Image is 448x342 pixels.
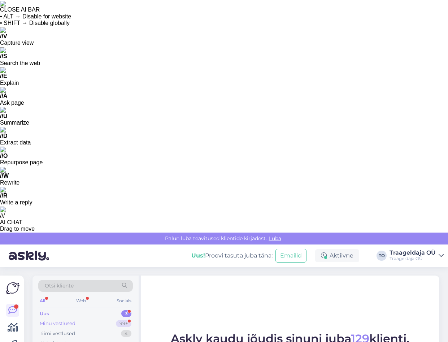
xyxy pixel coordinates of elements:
[121,310,131,317] div: 3
[377,251,387,261] div: TO
[115,296,133,306] div: Socials
[191,252,205,259] b: Uus!
[40,320,75,327] div: Minu vestlused
[40,310,49,317] div: Uus
[45,282,74,290] span: Otsi kliente
[38,296,47,306] div: All
[275,249,306,263] button: Emailid
[390,256,436,261] div: Traageldaja OÜ
[75,296,87,306] div: Web
[390,250,444,261] a: Traageldaja OÜTraageldaja OÜ
[267,235,283,242] span: Luba
[390,250,436,256] div: Traageldaja OÜ
[40,330,75,337] div: Tiimi vestlused
[191,251,273,260] div: Proovi tasuta juba täna:
[6,281,19,295] img: Askly Logo
[121,330,131,337] div: 4
[315,249,359,262] div: Aktiivne
[116,320,131,327] div: 99+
